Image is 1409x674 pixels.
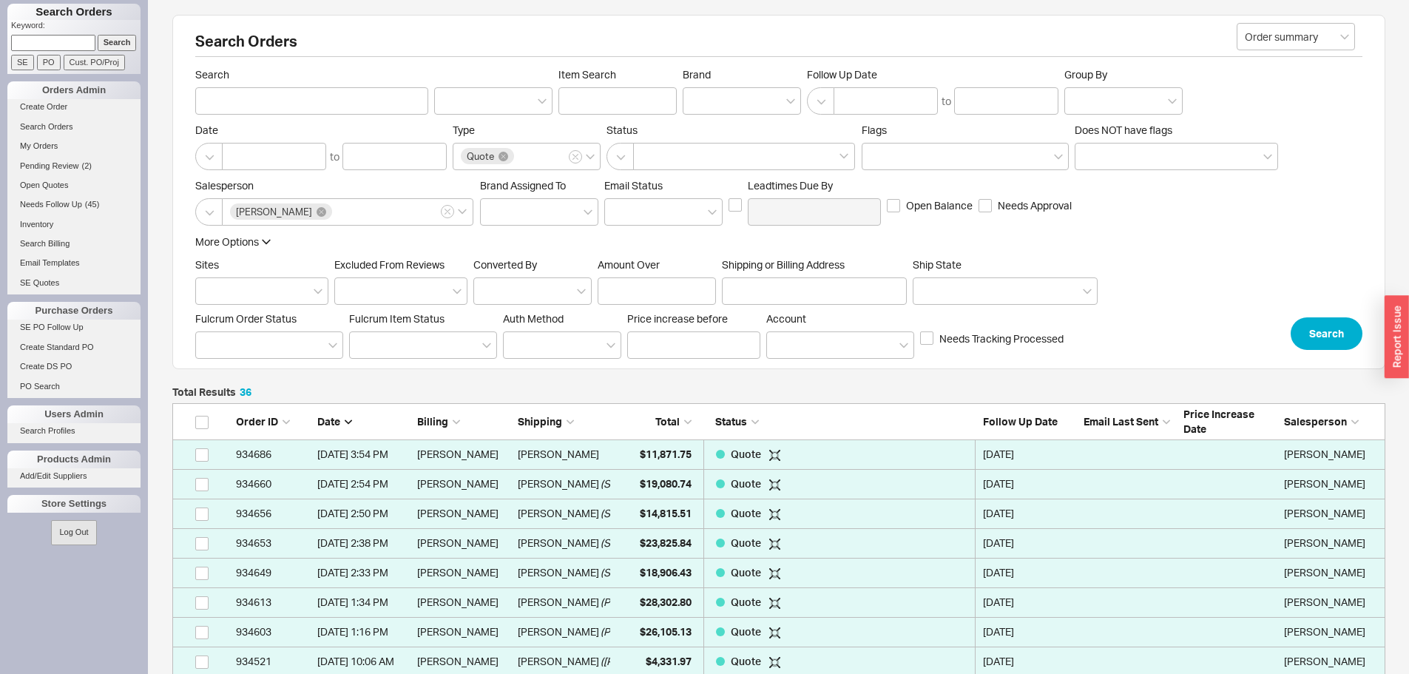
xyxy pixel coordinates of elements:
[518,469,599,499] div: [PERSON_NAME]
[236,587,310,617] div: 934613
[1284,587,1377,617] div: Sephrina Martinez-Hall
[317,587,410,617] div: 8/18/25 1:34 PM
[604,179,663,192] span: Em ​ ail Status
[7,217,141,232] a: Inventory
[7,379,141,394] a: PO Search
[518,617,599,647] div: [PERSON_NAME]
[195,258,219,271] span: Sites
[1084,414,1177,429] div: Email Last Sent
[7,99,141,115] a: Create Order
[983,439,1076,469] div: 08/20/2025
[618,414,692,429] div: Total
[453,289,462,294] svg: open menu
[979,199,992,212] input: Needs Approval
[569,150,582,164] button: Type
[37,55,61,70] input: PO
[172,588,1385,618] a: 934613[DATE] 1:34 PM[PERSON_NAME][PERSON_NAME](PBU - MET House II - Guralnik)$28,302.80Quote [DAT...
[7,255,141,271] a: Email Templates
[601,528,717,558] span: ( SB - MET House l - Liftin )
[538,98,547,104] svg: open menu
[558,68,677,81] span: Item Search
[236,558,310,587] div: 934649
[640,625,692,638] span: $26,105.13
[417,499,510,528] div: [PERSON_NAME]
[1309,325,1344,343] span: Search
[518,528,599,558] div: [PERSON_NAME]
[862,124,887,136] span: Flags
[640,448,692,460] span: $11,871.75
[11,55,34,70] input: SE
[317,415,340,428] span: Date
[195,179,474,192] span: Salesperson
[7,275,141,291] a: SE Quotes
[1284,415,1347,428] span: Salesperson
[1084,415,1158,428] span: Email Last Sent
[518,414,611,429] div: Shipping
[417,558,510,587] div: [PERSON_NAME]
[236,528,310,558] div: 934653
[722,258,907,272] span: Shipping or Billing Address
[983,415,1058,428] span: Follow Up Date
[195,235,259,249] div: More Options
[601,469,734,499] span: ( SB - MET House II - Guralnik )
[98,35,137,50] input: Search
[983,528,1076,558] div: 08/20/2025
[7,178,141,193] a: Open Quotes
[7,138,141,154] a: My Orders
[1284,469,1377,499] div: Sephrina Martinez-Hall
[1183,408,1254,435] span: Price Increase Date
[417,617,510,647] div: [PERSON_NAME]
[473,258,537,271] span: Converted By
[731,507,763,519] span: Quote
[731,655,763,667] span: Quote
[236,617,310,647] div: 934603
[640,596,692,608] span: $28,302.80
[7,302,141,320] div: Purchase Orders
[1075,124,1172,136] span: Does NOT have flags
[51,520,96,545] button: Log Out
[601,499,735,528] span: ( SN - MET House II - Guralnik )
[195,235,271,249] button: More Options
[417,469,510,499] div: [PERSON_NAME]
[357,337,368,354] input: Fulcrum Item Status
[983,469,1076,499] div: 08/20/2025
[195,312,297,325] span: Fulcrum Order Status
[417,415,448,428] span: Billing
[1284,558,1377,587] div: Sephrina Martinez-Hall
[7,197,141,212] a: Needs Follow Up(45)
[172,559,1385,588] a: 934649[DATE] 2:33 PM[PERSON_NAME][PERSON_NAME](SN - MET House l - Liftin)$18,906.43Quote [DATE][P...
[1284,528,1377,558] div: Sephrina Martinez-Hall
[870,148,880,165] input: Flags
[731,477,763,490] span: Quote
[317,499,410,528] div: 8/18/25 2:50 PM
[913,258,962,271] span: Ship State
[172,387,251,397] h5: Total Results
[64,55,125,70] input: Cust. PO/Proj
[627,312,760,326] span: Price increase before
[85,200,100,209] span: ( 45 )
[236,469,310,499] div: 934660
[172,529,1385,559] a: 934653[DATE] 2:38 PM[PERSON_NAME][PERSON_NAME](SB - MET House l - Liftin)$23,825.84Quote [DATE][P...
[601,587,742,617] span: ( PBU - MET House II - Guralnik )
[334,258,445,271] span: Excluded From Reviews
[655,415,680,428] span: Total
[518,558,599,587] div: [PERSON_NAME]
[558,87,677,115] input: Item Search
[516,148,527,165] input: Type
[939,331,1064,346] span: Needs Tracking Processed
[20,161,79,170] span: Pending Review
[1284,439,1377,469] div: Sephrina Martinez-Hall
[511,337,521,354] input: Auth Method
[317,414,410,429] div: Date
[503,312,564,325] span: Auth Method
[417,528,510,558] div: [PERSON_NAME]
[7,320,141,335] a: SE PO Follow Up
[349,312,445,325] span: Fulcrum Item Status
[577,289,586,294] svg: open menu
[1083,148,1093,165] input: Does NOT have flags
[417,414,510,429] div: Billing
[942,94,951,109] div: to
[467,151,494,161] span: Quote
[195,124,447,137] span: Date
[330,149,339,164] div: to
